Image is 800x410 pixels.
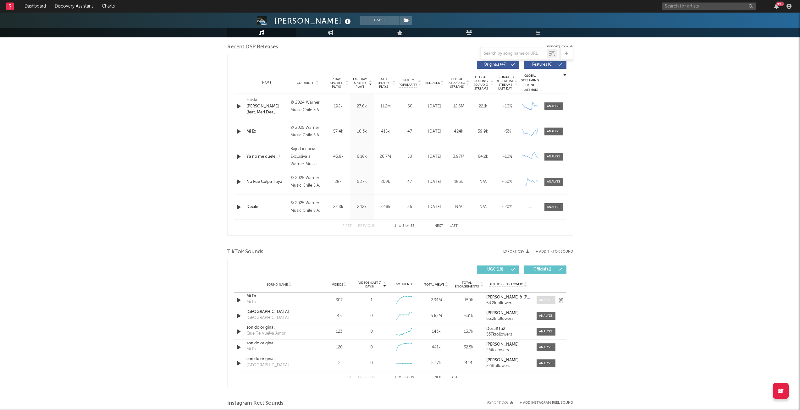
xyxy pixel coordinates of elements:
strong: DesaKTa2 [486,327,505,331]
button: + Add TikTok Sound [536,250,573,254]
a: [PERSON_NAME] [486,311,530,315]
a: Mi Ex [246,293,312,299]
button: Export CSV [487,401,513,405]
span: Total Views [424,283,444,287]
div: + Add Instagram Reel Sound [513,401,573,405]
div: Bajo Licencia Exclusiva a Warner Music Chile S.A, © 2023 [PERSON_NAME]. [290,145,325,168]
div: 441k [422,344,451,351]
div: 64.2k [472,154,494,160]
div: 150k [454,297,483,303]
div: 12.6M [448,103,469,110]
div: 209k [375,179,396,185]
input: Search for artists [662,3,756,10]
a: No Fue Culpa Tuya [246,179,288,185]
span: Official ( 1 ) [528,268,557,271]
div: © 2025 Warner Music Chile S.A. [290,174,325,189]
span: TikTok Sounds [227,248,263,256]
span: Recent DSP Releases [227,43,278,51]
button: Last [450,224,458,228]
span: Sound Name [267,283,288,287]
div: 13.7k [454,329,483,335]
span: Total Engagements [454,281,479,288]
button: Official(1) [524,265,566,274]
div: 22.7k [422,360,451,366]
div: ~ 30 % [497,179,518,185]
button: Next [434,376,443,379]
button: + Add TikTok Sound [529,250,573,254]
div: 43 [325,313,354,319]
a: sonido original [246,325,312,331]
div: 47 [399,128,421,135]
a: sonido original [246,356,312,362]
div: Decile [246,204,288,210]
div: [DATE] [424,204,445,210]
div: 27.6k [352,103,372,110]
div: © 2024 Warner Music Chile S.A. [290,99,325,114]
div: N/A [472,179,494,185]
button: Features(6) [524,61,566,69]
div: 143k [422,329,451,335]
span: Instagram Reel Sounds [227,400,284,407]
div: 0 [370,329,373,335]
div: 32.5k [454,344,483,351]
span: Originals ( 47 ) [481,63,510,67]
div: 123 [325,329,354,335]
button: 99+ [774,4,779,9]
div: 537k followers [486,332,530,337]
div: 45.8k [328,154,349,160]
div: © 2025 Warner Music Chile S.A. [290,124,325,139]
div: 22.8k [375,204,396,210]
a: [GEOGRAPHIC_DATA] [246,309,312,315]
a: Mi Ex [246,128,288,135]
div: ~ 10 % [497,103,518,110]
a: Hasta [PERSON_NAME] (feat. Meri Deal, [PERSON_NAME]) - Remix [246,97,288,116]
div: 120 [325,344,354,351]
div: 1 5 19 [387,374,422,381]
div: 192k [328,103,349,110]
div: Mi Ex [246,346,256,353]
button: Export CSV [547,45,573,49]
div: 3.97M [448,154,469,160]
div: 5.37k [352,179,372,185]
div: 183k [448,179,469,185]
a: sonido original [246,340,312,347]
input: Search by song name or URL [481,51,547,56]
div: Mi Ex [246,299,256,305]
span: Global Rolling 7D Audio Streams [472,75,490,90]
div: [DATE] [424,154,445,160]
span: Spotify Popularity [399,78,417,87]
span: to [397,376,401,379]
div: 424k [448,128,469,135]
span: 7 Day Spotify Plays [328,77,345,89]
div: 2.12k [352,204,372,210]
div: Global Streaming Trend (Last 60D) [521,74,540,92]
div: 63.2k followers [486,317,530,321]
div: ~ 20 % [497,204,518,210]
strong: [PERSON_NAME] [486,342,519,347]
a: [PERSON_NAME] & [PERSON_NAME] [486,295,530,300]
div: 6.18k [352,154,372,160]
div: [DATE] [424,103,445,110]
button: + Add Instagram Reel Sound [520,401,573,405]
div: 36 [399,204,421,210]
strong: [PERSON_NAME] [486,358,519,362]
a: [PERSON_NAME] [486,342,530,347]
button: First [343,376,352,379]
div: 11.2M [375,103,396,110]
div: 1 5 53 [387,222,422,230]
span: to [397,225,401,227]
div: 99 + [776,2,784,6]
div: 0 [370,313,373,319]
span: Videos (last 7 days) [357,281,382,288]
div: Ya no me duele :,) [246,154,288,160]
strong: [PERSON_NAME] [486,311,519,315]
span: of [406,225,409,227]
div: <5% [497,128,518,135]
div: N/A [472,204,494,210]
div: Que Te Vuelva Amor [246,331,286,337]
span: Copyright [297,81,315,85]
